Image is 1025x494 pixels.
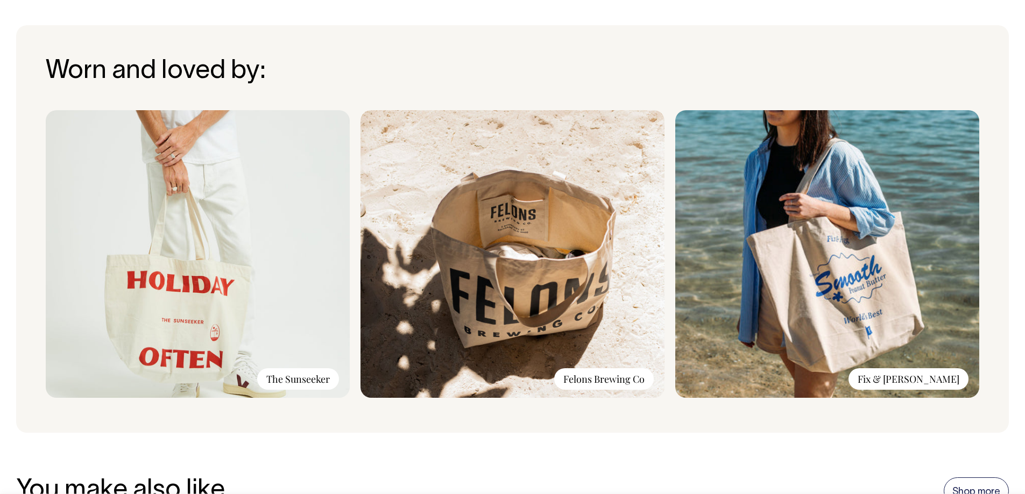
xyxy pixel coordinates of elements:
div: Felons Brewing Co [554,368,654,390]
img: FixandFogg-File35.jpg [675,110,979,398]
img: 20210128_WORKTONES9523.jpg [46,110,350,398]
img: Felons.jpg [360,110,665,398]
div: Fix & [PERSON_NAME] [849,368,969,390]
div: The Sunseeker [257,368,339,390]
h3: Worn and loved by: [46,58,979,86]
